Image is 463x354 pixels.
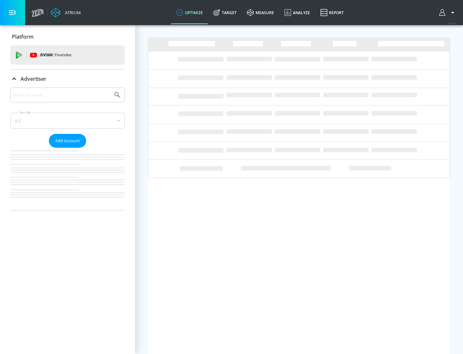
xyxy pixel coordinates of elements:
div: Advertiser [10,70,125,88]
input: Search by name [13,91,110,99]
a: Report [315,1,349,24]
div: DV360: Youtube [10,45,125,65]
div: Advertiser [10,88,125,210]
a: optimize [171,1,208,24]
button: Add Account [49,134,86,148]
span: v 4.24.0 [448,21,457,25]
p: DV360: [40,51,71,59]
div: A-Z [10,113,125,129]
div: Platform [10,28,125,46]
p: Platform [12,33,33,40]
div: Atrium [62,10,81,15]
span: Add Account [55,137,80,144]
a: Target [208,1,242,24]
a: Atrium [51,8,81,17]
p: Advertiser [21,75,46,82]
a: measure [242,1,279,24]
p: Youtube [54,51,71,58]
a: Analyze [279,1,315,24]
nav: list of Advertiser [10,148,125,210]
label: Sort By [18,110,32,115]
